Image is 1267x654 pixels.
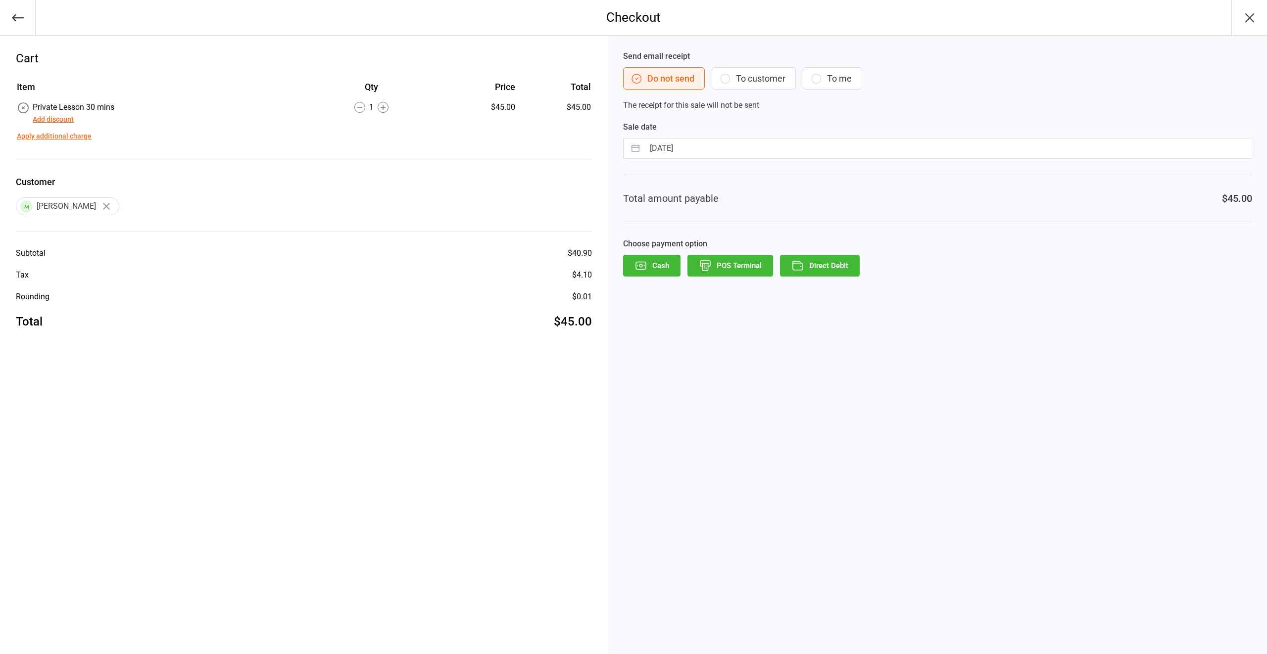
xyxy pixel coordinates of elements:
[572,291,592,303] div: $0.01
[712,67,796,90] button: To customer
[519,101,591,125] td: $45.00
[623,50,1252,62] label: Send email receipt
[1222,191,1252,206] div: $45.00
[623,191,719,206] div: Total amount payable
[623,121,1252,133] label: Sale date
[687,255,773,277] button: POS Terminal
[16,197,119,215] div: [PERSON_NAME]
[623,50,1252,111] div: The receipt for this sale will not be sent
[568,247,592,259] div: $40.90
[438,101,515,113] div: $45.00
[16,247,46,259] div: Subtotal
[33,102,114,112] span: Private Lesson 30 mins
[554,313,592,330] div: $45.00
[16,291,49,303] div: Rounding
[305,80,437,100] th: Qty
[519,80,591,100] th: Total
[16,49,592,67] div: Cart
[16,313,43,330] div: Total
[17,131,92,141] button: Apply additional charge
[16,269,29,281] div: Tax
[623,255,681,277] button: Cash
[438,80,515,93] div: Price
[16,175,592,188] label: Customer
[17,80,304,100] th: Item
[623,238,1252,250] label: Choose payment option
[623,67,705,90] button: Do not send
[33,114,74,125] button: Add discount
[780,255,860,277] button: Direct Debit
[305,101,437,113] div: 1
[572,269,592,281] div: $4.10
[803,67,862,90] button: To me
